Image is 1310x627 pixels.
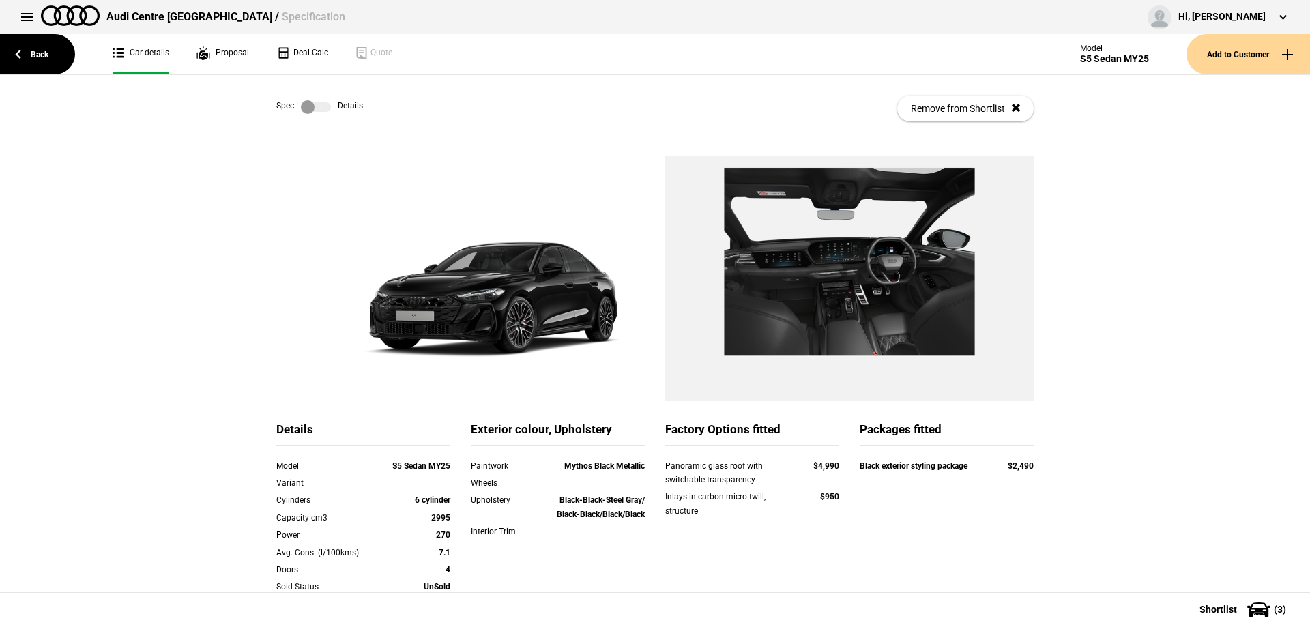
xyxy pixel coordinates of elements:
strong: 7.1 [439,548,450,557]
div: Packages fitted [860,422,1034,446]
strong: Black-Black-Steel Gray/ Black-Black/Black/Black [557,495,645,519]
div: Avg. Cons. (l/100kms) [276,546,381,559]
button: Shortlist(3) [1179,592,1310,626]
strong: 6 cylinder [415,495,450,505]
span: Shortlist [1199,604,1237,614]
div: Details [276,422,450,446]
div: Wheels [471,476,540,490]
div: Interior Trim [471,525,540,538]
div: Model [276,459,381,473]
div: Factory Options fitted [665,422,839,446]
strong: 4 [446,565,450,574]
div: Spec Details [276,100,363,114]
strong: S5 Sedan MY25 [392,461,450,471]
div: Exterior colour, Upholstery [471,422,645,446]
div: Paintwork [471,459,540,473]
strong: 2995 [431,513,450,523]
strong: Black exterior styling package [860,461,967,471]
span: Specification [282,10,345,23]
div: Variant [276,476,381,490]
a: Car details [113,34,169,74]
a: Proposal [196,34,249,74]
div: Cylinders [276,493,381,507]
div: Audi Centre [GEOGRAPHIC_DATA] / [106,10,345,25]
div: S5 Sedan MY25 [1080,53,1149,65]
strong: 270 [436,530,450,540]
img: audi.png [41,5,100,26]
div: Model [1080,44,1149,53]
div: Panoramic glass roof with switchable transparency [665,459,787,487]
a: Deal Calc [276,34,328,74]
span: ( 3 ) [1274,604,1286,614]
strong: Mythos Black Metallic [564,461,645,471]
strong: $4,990 [813,461,839,471]
strong: $2,490 [1008,461,1034,471]
div: Power [276,528,381,542]
div: Upholstery [471,493,540,507]
div: Hi, [PERSON_NAME] [1178,10,1266,24]
div: Inlays in carbon micro twill, structure [665,490,787,518]
button: Remove from Shortlist [897,96,1034,121]
strong: UnSold [424,582,450,592]
strong: $950 [820,492,839,501]
div: Capacity cm3 [276,511,381,525]
div: Sold Status [276,580,381,594]
button: Add to Customer [1187,34,1310,74]
div: Doors [276,563,381,577]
